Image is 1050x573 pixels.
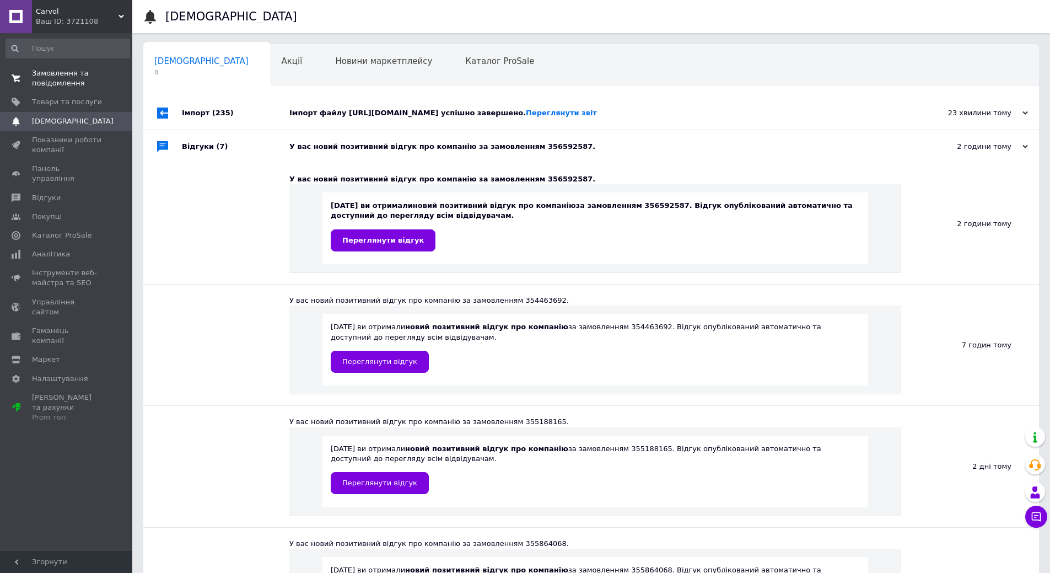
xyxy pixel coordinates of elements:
[331,472,429,494] a: Переглянути відгук
[32,413,102,422] div: Prom топ
[901,406,1039,527] div: 2 дні тому
[32,212,62,222] span: Покупці
[32,374,88,384] span: Налаштування
[289,174,901,184] div: У вас новий позитивний відгук про компанію за замовленням 356592587.
[465,56,534,66] span: Каталог ProSale
[165,10,297,23] h1: [DEMOGRAPHIC_DATA]
[182,130,289,163] div: Відгуки
[526,109,597,117] a: Переглянути звіт
[32,97,102,107] span: Товари та послуги
[331,229,435,251] a: Переглянути відгук
[32,393,102,423] span: [PERSON_NAME] та рахунки
[32,268,102,288] span: Інструменти веб-майстра та SEO
[918,142,1028,152] div: 2 години тому
[217,142,228,151] span: (7)
[282,56,303,66] span: Акції
[331,201,860,251] div: [DATE] ви отримали за замовленням 356592587. Відгук опублікований автоматично та доступний до пер...
[405,323,568,331] b: новий позитивний відгук про компанію
[289,539,901,549] div: У вас новий позитивний відгук про компанію за замовленням 355864068.
[32,135,102,155] span: Показники роботи компанії
[901,163,1039,284] div: 2 години тому
[32,326,102,346] span: Гаманець компанії
[331,444,860,494] div: [DATE] ви отримали за замовленням 355188165. Відгук опублікований автоматично та доступний до пер...
[32,116,114,126] span: [DEMOGRAPHIC_DATA]
[335,56,432,66] span: Новини маркетплейсу
[918,108,1028,118] div: 23 хвилини тому
[331,351,429,373] a: Переглянути відгук
[289,417,901,427] div: У вас новий позитивний відгук про компанію за замовленням 355188165.
[901,285,1039,405] div: 7 годин тому
[342,236,424,244] span: Переглянути відгук
[32,249,70,259] span: Аналітика
[289,142,918,152] div: У вас новий позитивний відгук про компанію за замовленням 356592587.
[331,322,860,372] div: [DATE] ви отримали за замовленням 354463692. Відгук опублікований автоматично та доступний до пер...
[32,231,91,240] span: Каталог ProSale
[154,68,249,77] span: 8
[32,193,61,203] span: Відгуки
[342,479,417,487] span: Переглянути відгук
[212,109,234,117] span: (235)
[154,56,249,66] span: [DEMOGRAPHIC_DATA]
[289,296,901,306] div: У вас новий позитивний відгук про компанію за замовленням 354463692.
[1025,506,1047,528] button: Чат з покупцем
[32,297,102,317] span: Управління сайтом
[413,201,576,210] b: новий позитивний відгук про компанію
[289,108,918,118] div: Імпорт файлу [URL][DOMAIN_NAME] успішно завершено.
[342,357,417,366] span: Переглянути відгук
[36,17,132,26] div: Ваш ID: 3721108
[405,445,568,453] b: новий позитивний відгук про компанію
[32,355,60,365] span: Маркет
[32,68,102,88] span: Замовлення та повідомлення
[6,39,130,58] input: Пошук
[36,7,119,17] span: Carvol
[32,164,102,184] span: Панель управління
[182,97,289,130] div: Імпорт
